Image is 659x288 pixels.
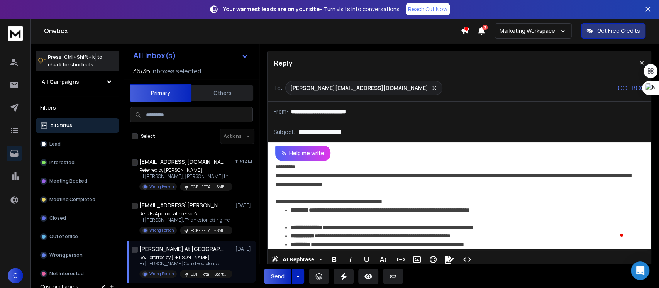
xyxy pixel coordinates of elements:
[36,155,119,170] button: Interested
[49,159,75,166] p: Interested
[139,173,232,180] p: Hi [PERSON_NAME], [PERSON_NAME] thought it
[191,184,228,190] p: ECP - RETAIL - SMB | [PERSON_NAME]
[500,27,558,35] p: Marketing Workspace
[149,184,174,190] p: Wrong Person
[482,25,488,30] span: 3
[191,228,228,234] p: ECP - RETAIL - SMB | [PERSON_NAME]
[191,85,253,102] button: Others
[139,217,232,223] p: Hi [PERSON_NAME], Thanks for letting me
[49,141,61,147] p: Lead
[274,58,293,68] p: Reply
[49,252,83,258] p: Wrong person
[274,128,295,136] p: Subject:
[44,26,461,36] h1: Onebox
[139,211,232,217] p: Re: RE: Appropriate person?
[393,252,408,267] button: Insert Link (Ctrl+K)
[8,268,23,283] button: G
[141,133,155,139] label: Select
[8,26,23,41] img: logo
[36,136,119,152] button: Lead
[139,254,232,261] p: Re: Referred by [PERSON_NAME]
[139,245,224,253] h1: [PERSON_NAME] At [GEOGRAPHIC_DATA]
[281,256,316,263] span: AI Rephrase
[631,261,649,280] div: Open Intercom Messenger
[139,158,224,166] h1: [EMAIL_ADDRESS][DOMAIN_NAME]
[275,146,330,161] button: Help me write
[139,202,224,209] h1: [EMAIL_ADDRESS][PERSON_NAME][DOMAIN_NAME]
[223,5,400,13] p: – Turn visits into conversations
[274,84,282,92] p: To:
[36,74,119,90] button: All Campaigns
[406,3,450,15] a: Reach Out Now
[50,122,72,129] p: All Status
[49,271,84,277] p: Not Interested
[139,261,232,267] p: Hi [PERSON_NAME] Could you please
[63,53,96,61] span: Ctrl + Shift + k
[376,252,390,267] button: More Text
[133,52,176,59] h1: All Inbox(s)
[42,78,79,86] h1: All Campaigns
[36,173,119,189] button: Meeting Booked
[410,252,424,267] button: Insert Image (Ctrl+P)
[48,53,102,69] p: Press to check for shortcuts.
[597,27,640,35] p: Get Free Credits
[235,159,253,165] p: 11:51 AM
[264,269,291,284] button: Send
[36,266,119,281] button: Not Interested
[36,192,119,207] button: Meeting Completed
[36,247,119,263] button: Wrong person
[130,84,191,102] button: Primary
[149,227,174,233] p: Wrong Person
[36,118,119,133] button: All Status
[268,161,641,248] div: To enrich screen reader interactions, please activate Accessibility in Grammarly extension settings
[618,83,627,93] p: CC
[359,252,374,267] button: Underline (Ctrl+U)
[127,48,254,63] button: All Inbox(s)
[191,271,228,277] p: ECP - Retail - Startup | [PERSON_NAME]
[49,178,87,184] p: Meeting Booked
[581,23,645,39] button: Get Free Credits
[270,252,324,267] button: AI Rephrase
[49,215,66,221] p: Closed
[274,108,288,115] p: From:
[632,83,645,93] p: BCC
[223,5,320,13] strong: Your warmest leads are on your site
[139,167,232,173] p: Referred by [PERSON_NAME]
[36,229,119,244] button: Out of office
[152,66,201,76] h3: Inboxes selected
[133,66,150,76] span: 36 / 36
[426,252,440,267] button: Emoticons
[235,246,253,252] p: [DATE]
[290,84,428,92] p: [PERSON_NAME][EMAIL_ADDRESS][DOMAIN_NAME]
[235,202,253,208] p: [DATE]
[408,5,447,13] p: Reach Out Now
[49,234,78,240] p: Out of office
[36,102,119,113] h3: Filters
[343,252,358,267] button: Italic (Ctrl+I)
[327,252,342,267] button: Bold (Ctrl+B)
[36,210,119,226] button: Closed
[149,271,174,277] p: Wrong Person
[442,252,457,267] button: Signature
[49,197,95,203] p: Meeting Completed
[460,252,474,267] button: Code View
